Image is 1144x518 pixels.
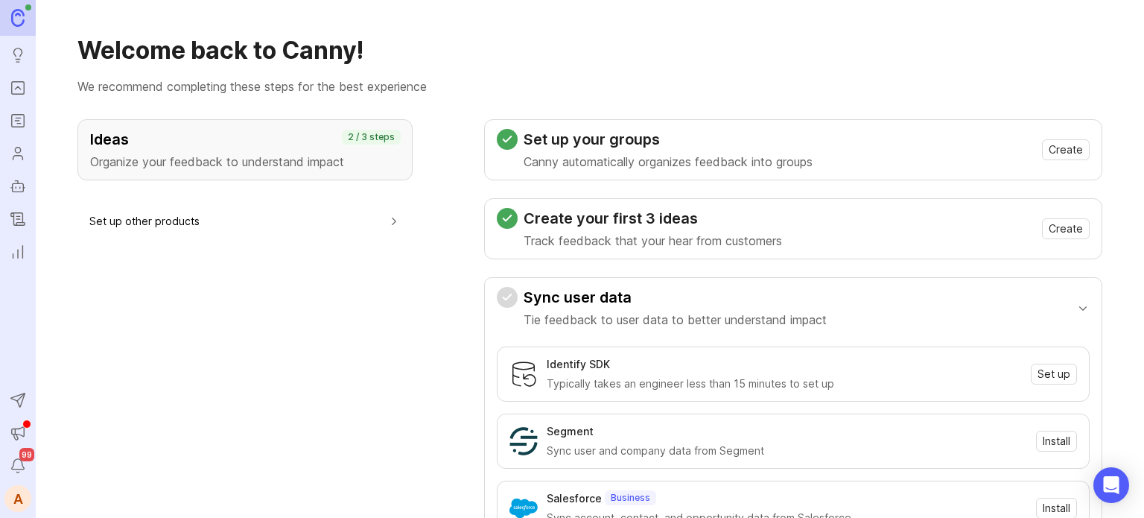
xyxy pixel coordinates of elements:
[1031,364,1077,385] button: Set up
[1042,218,1090,239] button: Create
[547,490,602,507] div: Salesforce
[1049,142,1083,157] span: Create
[4,206,31,233] a: Changelog
[77,119,413,180] button: IdeasOrganize your feedback to understand impact2 / 3 steps
[4,140,31,167] a: Users
[509,360,538,388] img: Identify SDK
[90,129,400,150] h3: Ideas
[547,376,1022,392] div: Typically takes an engineer less than 15 minutes to set up
[4,452,31,479] button: Notifications
[1049,221,1083,236] span: Create
[1043,501,1070,516] span: Install
[4,420,31,446] button: Announcements
[611,492,650,504] p: Business
[11,9,25,26] img: Canny Home
[1093,467,1129,503] div: Open Intercom Messenger
[509,427,538,455] img: Segment
[547,356,610,373] div: Identify SDK
[1042,139,1090,160] button: Create
[1036,431,1077,452] button: Install
[497,278,1090,338] button: Sync user dataTie feedback to user data to better understand impact
[524,208,782,229] h3: Create your first 3 ideas
[4,239,31,265] a: Reporting
[90,153,400,171] p: Organize your feedback to understand impact
[524,232,782,250] p: Track feedback that your hear from customers
[348,131,395,143] p: 2 / 3 steps
[1037,367,1070,382] span: Set up
[524,287,827,308] h3: Sync user data
[77,36,1102,66] h1: Welcome back to Canny!
[89,204,401,238] button: Set up other products
[4,485,31,512] button: A
[524,153,813,171] p: Canny automatically organizes feedback into groups
[4,107,31,134] a: Roadmaps
[524,311,827,329] p: Tie feedback to user data to better understand impact
[1043,434,1070,449] span: Install
[4,42,31,69] a: Ideas
[19,448,34,461] span: 99
[547,443,1027,459] div: Sync user and company data from Segment
[4,173,31,200] a: Autopilot
[4,75,31,101] a: Portal
[524,129,813,150] h3: Set up your groups
[4,387,31,414] button: Send to Autopilot
[547,423,594,440] div: Segment
[77,78,1102,95] p: We recommend completing these steps for the best experience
